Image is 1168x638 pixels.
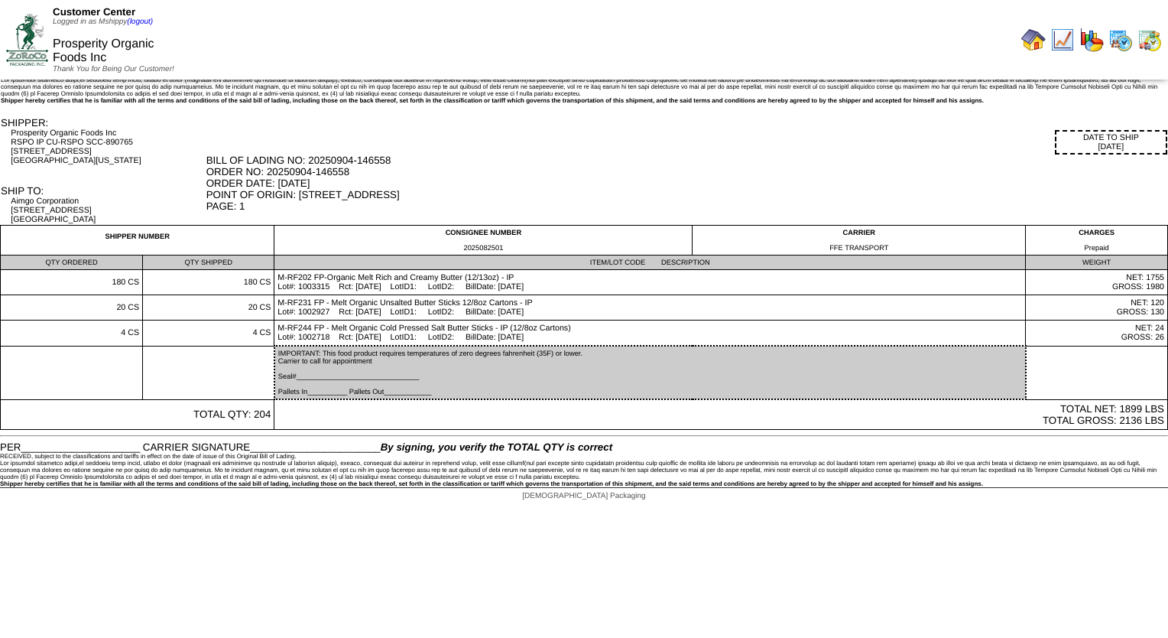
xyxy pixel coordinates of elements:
td: 20 CS [1,295,143,321]
td: SHIPPER NUMBER [1,226,274,256]
div: SHIP TO: [1,185,205,197]
img: home.gif [1021,28,1046,52]
img: line_graph.gif [1050,28,1075,52]
td: 4 CS [1,321,143,347]
td: NET: 24 GROSS: 26 [1026,321,1168,347]
div: FFE TRANSPORT [696,244,1022,252]
span: Thank You for Being Our Customer! [53,65,174,73]
div: SHIPPER: [1,117,205,129]
td: QTY ORDERED [1,256,143,270]
td: ITEM/LOT CODE DESCRIPTION [274,256,1026,270]
td: TOTAL QTY: 204 [1,399,274,430]
a: (logout) [127,18,153,26]
img: graph.gif [1079,28,1104,52]
span: Customer Center [53,6,135,18]
td: CHARGES [1026,226,1168,256]
td: WEIGHT [1026,256,1168,270]
span: Prosperity Organic Foods Inc [53,37,154,64]
td: 180 CS [1,270,143,295]
td: CONSIGNEE NUMBER [274,226,693,256]
td: IMPORTANT: This food product requires temperatures of zero degrees fahrenheit (35F) or lower. Car... [274,346,1026,399]
div: DATE TO SHIP [DATE] [1055,130,1167,155]
span: [DEMOGRAPHIC_DATA] Packaging [522,492,645,500]
img: ZoRoCo_Logo(Green%26Foil)%20jpg.webp [6,14,48,65]
div: Aimgo Corporation [STREET_ADDRESS] [GEOGRAPHIC_DATA] [11,197,204,224]
td: TOTAL NET: 1899 LBS TOTAL GROSS: 2136 LBS [274,399,1168,430]
td: NET: 120 GROSS: 130 [1026,295,1168,321]
div: BILL OF LADING NO: 20250904-146558 ORDER NO: 20250904-146558 ORDER DATE: [DATE] POINT OF ORIGIN: ... [206,155,1167,212]
td: M-RF231 FP - Melt Organic Unsalted Butter Sticks 12/8oz Cartons - IP Lot#: 1002927 Rct: [DATE] Lo... [274,295,1026,321]
div: Shipper hereby certifies that he is familiar with all the terms and conditions of the said bill o... [1,97,1167,104]
td: M-RF244 FP - Melt Organic Cold Pressed Salt Butter Sticks - IP (12/8oz Cartons) Lot#: 1002718 Rct... [274,321,1026,347]
td: NET: 1755 GROSS: 1980 [1026,270,1168,295]
td: QTY SHIPPED [143,256,274,270]
span: By signing, you verify the TOTAL QTY is correct [381,441,612,453]
td: 20 CS [143,295,274,321]
div: Prosperity Organic Foods Inc RSPO IP CU-RSPO SCC-890765 [STREET_ADDRESS] [GEOGRAPHIC_DATA][US_STATE] [11,129,204,165]
td: CARRIER [693,226,1026,256]
div: Prepaid [1029,244,1164,252]
div: 2025082501 [277,244,689,252]
img: calendarprod.gif [1108,28,1133,52]
td: 4 CS [143,321,274,347]
img: calendarinout.gif [1137,28,1162,52]
span: Logged in as Mshippy [53,18,153,26]
td: 180 CS [143,270,274,295]
td: M-RF202 FP-Organic Melt Rich and Creamy Butter (12/13oz) - IP Lot#: 1003315 Rct: [DATE] LotID1: L... [274,270,1026,295]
